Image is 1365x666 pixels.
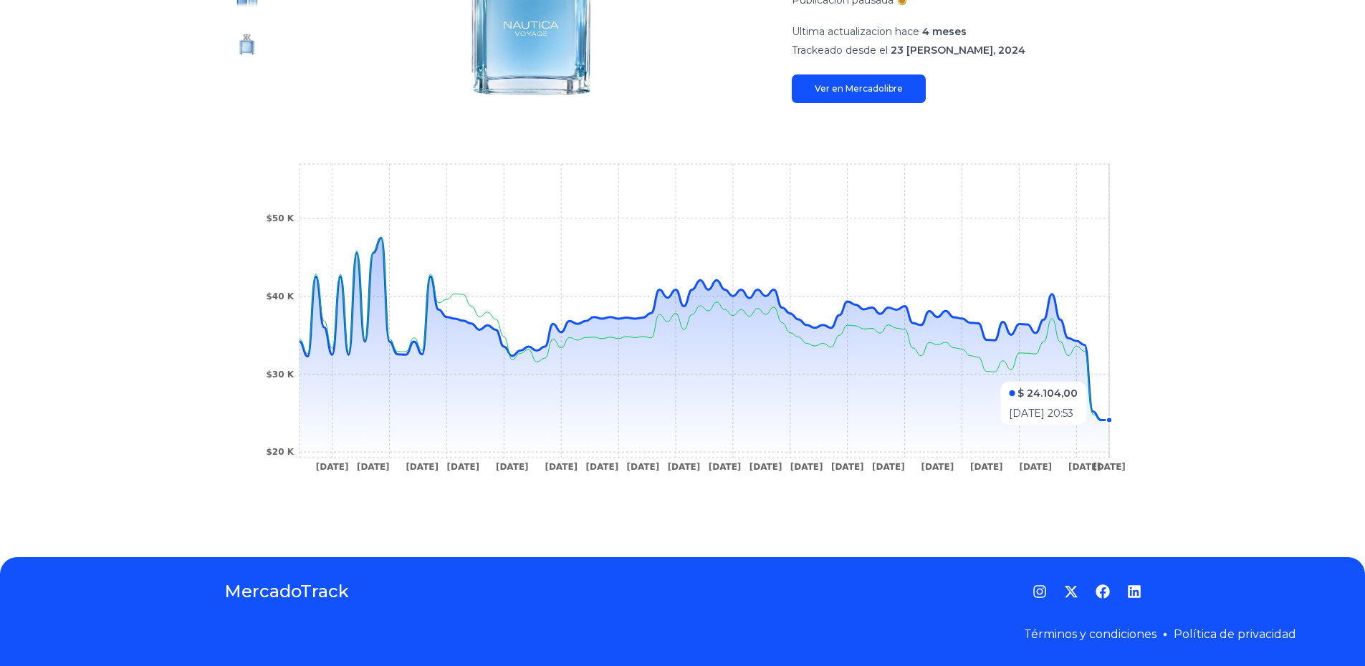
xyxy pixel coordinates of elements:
[1127,584,1141,599] a: LinkedIn
[708,462,741,472] tspan: [DATE]
[921,462,954,472] tspan: [DATE]
[1174,627,1296,641] a: Política de privacidad
[266,291,294,301] tspan: $40 K
[495,462,528,472] tspan: [DATE]
[871,462,904,472] tspan: [DATE]
[236,33,259,56] img: Nautica Voyage EDT. 100 ml para hombre
[224,580,349,603] a: MercadoTrack
[667,462,700,472] tspan: [DATE]
[792,25,919,38] span: Ultima actualizacion hace
[406,462,439,472] tspan: [DATE]
[830,462,863,472] tspan: [DATE]
[266,370,294,380] tspan: $30 K
[792,44,888,57] span: Trackeado desde el
[891,44,1025,57] span: 23 [PERSON_NAME], 2024
[356,462,389,472] tspan: [DATE]
[626,462,659,472] tspan: [DATE]
[969,462,1002,472] tspan: [DATE]
[1068,462,1101,472] tspan: [DATE]
[315,462,348,472] tspan: [DATE]
[545,462,578,472] tspan: [DATE]
[266,213,294,223] tspan: $50 K
[1093,462,1126,472] tspan: [DATE]
[749,462,782,472] tspan: [DATE]
[922,25,967,38] span: 4 meses
[446,462,479,472] tspan: [DATE]
[1024,627,1156,641] a: Términos y condiciones
[1033,584,1047,599] a: Instagram
[266,447,294,457] tspan: $20 K
[1019,462,1052,472] tspan: [DATE]
[1096,584,1110,599] a: Facebook
[792,74,926,103] a: Ver en Mercadolibre
[585,462,618,472] tspan: [DATE]
[1064,584,1078,599] a: Twitter
[790,462,823,472] tspan: [DATE]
